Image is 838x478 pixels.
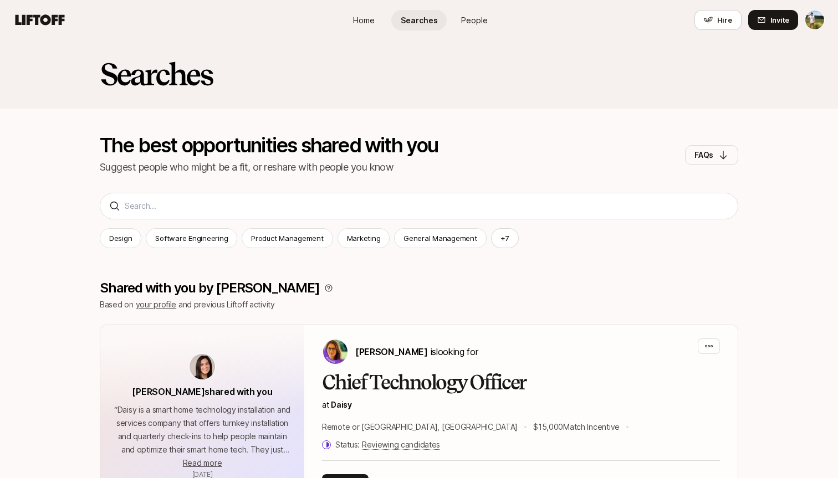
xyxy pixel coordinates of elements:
[685,145,738,165] button: FAQs
[114,403,291,456] p: “ Daisy is a smart home technology installation and services company that offers turnkey installa...
[335,438,440,451] p: Status:
[125,199,729,213] input: Search...
[336,10,391,30] a: Home
[136,300,177,309] a: your profile
[323,340,348,364] img: Rebecca Hochreiter
[100,280,320,296] p: Shared with you by [PERSON_NAME]
[100,298,738,311] p: Based on and previous Liftoff activity
[533,420,620,434] p: $15,000 Match Incentive
[447,10,502,30] a: People
[155,233,228,244] p: Software Engineering
[100,58,212,91] h2: Searches
[132,386,272,397] span: [PERSON_NAME] shared with you
[805,11,824,29] img: Tyler Kieft
[694,10,742,30] button: Hire
[183,458,222,467] span: Read more
[322,420,518,434] p: Remote or [GEOGRAPHIC_DATA], [GEOGRAPHIC_DATA]
[322,398,720,412] p: at
[391,10,447,30] a: Searches
[694,148,713,162] p: FAQs
[770,14,789,25] span: Invite
[331,400,352,409] a: Daisy
[347,233,381,244] p: Marketing
[355,345,478,359] p: is looking for
[109,233,132,244] p: Design
[717,14,732,25] span: Hire
[100,135,438,155] p: The best opportunities shared with you
[190,354,215,379] img: avatar-url
[362,440,440,450] span: Reviewing candidates
[805,10,825,30] button: Tyler Kieft
[353,14,375,26] span: Home
[403,233,477,244] p: General Management
[748,10,798,30] button: Invite
[251,233,323,244] p: Product Management
[183,456,222,470] button: Read more
[100,160,438,175] p: Suggest people who might be a fit, or reshare with people you know
[322,372,720,394] h2: Chief Technology Officer
[401,14,438,26] span: Searches
[491,228,519,248] button: +7
[355,346,428,357] span: [PERSON_NAME]
[461,14,488,26] span: People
